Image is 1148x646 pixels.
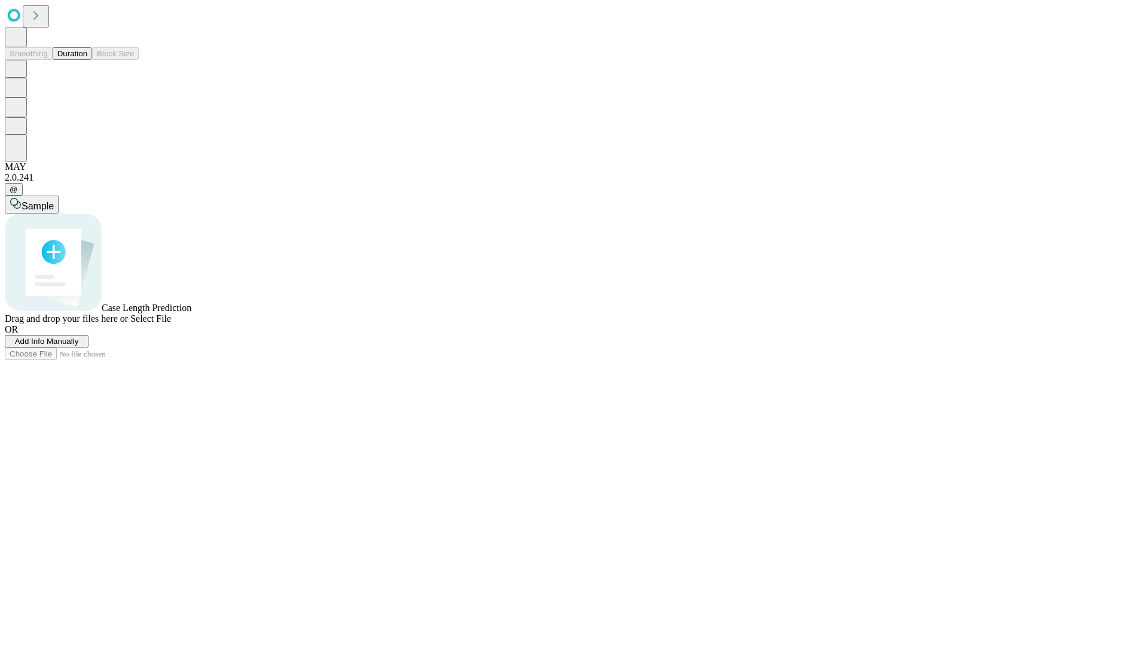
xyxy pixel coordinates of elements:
[5,313,128,324] span: Drag and drop your files here or
[5,196,59,214] button: Sample
[5,161,1143,172] div: MAY
[130,313,171,324] span: Select File
[5,172,1143,183] div: 2.0.241
[5,47,53,60] button: Smoothing
[15,337,79,346] span: Add Info Manually
[10,185,18,194] span: @
[22,201,54,211] span: Sample
[5,335,88,348] button: Add Info Manually
[92,47,139,60] button: Block Size
[53,47,92,60] button: Duration
[102,303,191,313] span: Case Length Prediction
[5,324,18,334] span: OR
[5,183,23,196] button: @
